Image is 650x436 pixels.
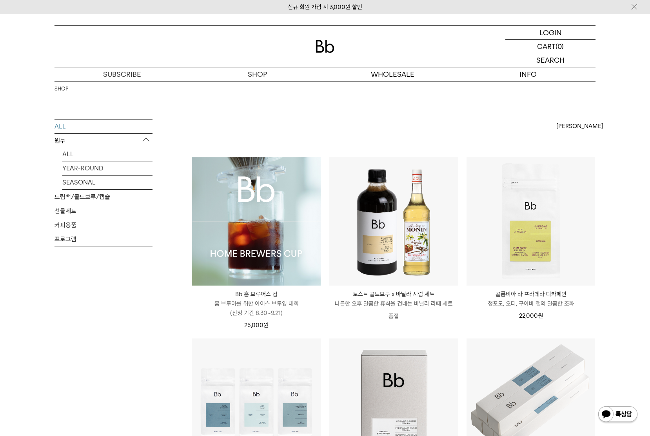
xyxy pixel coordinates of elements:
a: CART (0) [505,40,596,53]
p: INFO [460,67,596,81]
p: 홈 브루어를 위한 아이스 브루잉 대회 (신청 기간 8.30~9.21) [192,299,321,318]
a: 신규 회원 가입 시 3,000원 할인 [288,4,362,11]
p: 나른한 오후 달콤한 휴식을 건네는 바닐라 라떼 세트 [329,299,458,308]
p: CART [537,40,556,53]
p: LOGIN [539,26,562,39]
a: 커피용품 [54,218,153,232]
img: 1000001223_add2_021.jpg [192,157,321,286]
span: 25,000 [244,322,269,329]
p: WHOLESALE [325,67,460,81]
a: Bb 홈 브루어스 컵 홈 브루어를 위한 아이스 브루잉 대회(신청 기간 8.30~9.21) [192,289,321,318]
span: 원 [538,312,543,319]
span: 원 [263,322,269,329]
a: YEAR-ROUND [62,161,153,175]
a: SUBSCRIBE [54,67,190,81]
span: [PERSON_NAME] [556,121,603,131]
a: SHOP [54,85,68,93]
p: SEARCH [536,53,565,67]
img: 토스트 콜드브루 x 바닐라 시럽 세트 [329,157,458,286]
p: Bb 홈 브루어스 컵 [192,289,321,299]
span: 22,000 [519,312,543,319]
img: 로고 [316,40,334,53]
a: SHOP [190,67,325,81]
a: 토스트 콜드브루 x 바닐라 시럽 세트 나른한 오후 달콤한 휴식을 건네는 바닐라 라떼 세트 [329,289,458,308]
p: 토스트 콜드브루 x 바닐라 시럽 세트 [329,289,458,299]
a: ALL [54,119,153,133]
a: Bb 홈 브루어스 컵 [192,157,321,286]
a: 선물세트 [54,204,153,218]
a: SEASONAL [62,175,153,189]
p: 청포도, 오디, 구아바 잼의 달콤한 조화 [467,299,595,308]
p: (0) [556,40,564,53]
img: 카카오톡 채널 1:1 채팅 버튼 [597,405,638,424]
img: 콜롬비아 라 프라데라 디카페인 [467,157,595,286]
a: LOGIN [505,26,596,40]
p: 콜롬비아 라 프라데라 디카페인 [467,289,595,299]
a: ALL [62,147,153,161]
a: 드립백/콜드브루/캡슐 [54,190,153,204]
a: 콜롬비아 라 프라데라 디카페인 청포도, 오디, 구아바 잼의 달콤한 조화 [467,289,595,308]
p: 품절 [329,308,458,324]
a: 프로그램 [54,232,153,246]
p: 원두 [54,134,153,148]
